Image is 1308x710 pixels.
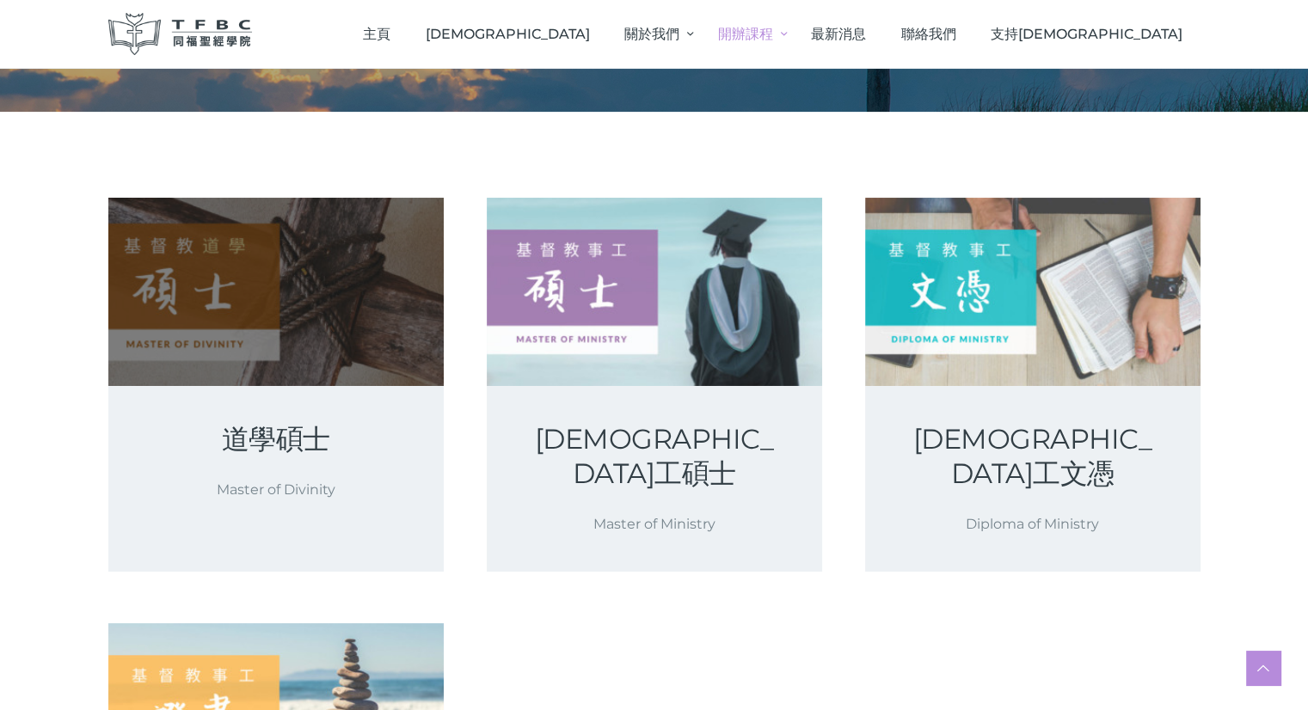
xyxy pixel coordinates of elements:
[794,9,884,59] a: 最新消息
[528,512,781,536] p: Master of Ministry
[906,422,1159,491] a: [DEMOGRAPHIC_DATA]工文憑
[150,422,402,456] a: 道學碩士
[426,26,590,42] span: [DEMOGRAPHIC_DATA]
[718,26,773,42] span: 開辦課程
[811,26,866,42] span: 最新消息
[624,26,679,42] span: 關於我們
[906,512,1159,536] p: Diploma of Ministry
[607,9,700,59] a: 關於我們
[108,13,253,55] img: 同福聖經學院 TFBC
[1246,651,1280,685] a: Scroll to top
[973,9,1201,59] a: 支持[DEMOGRAPHIC_DATA]
[700,9,793,59] a: 開辦課程
[346,9,408,59] a: 主頁
[363,26,390,42] span: 主頁
[991,26,1182,42] span: 支持[DEMOGRAPHIC_DATA]
[883,9,973,59] a: 聯絡我們
[528,422,781,491] a: [DEMOGRAPHIC_DATA]工碩士
[901,26,956,42] span: 聯絡我們
[408,9,607,59] a: [DEMOGRAPHIC_DATA]
[150,478,402,501] p: Master of Divinity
